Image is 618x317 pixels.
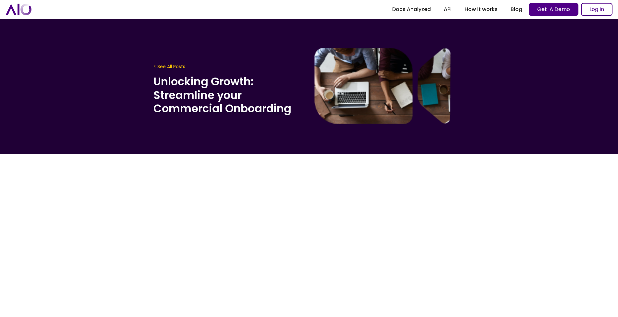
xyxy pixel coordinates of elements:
[529,3,578,16] a: Get A Demo
[153,63,185,70] a: < See All Posts
[153,75,294,116] h2: Unlocking Growth: Streamline your Commercial Onboarding
[6,4,31,15] a: home
[581,3,612,16] a: Log In
[386,4,437,15] a: Docs Analyzed
[437,4,458,15] a: API
[504,4,529,15] a: Blog
[458,4,504,15] a: How it works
